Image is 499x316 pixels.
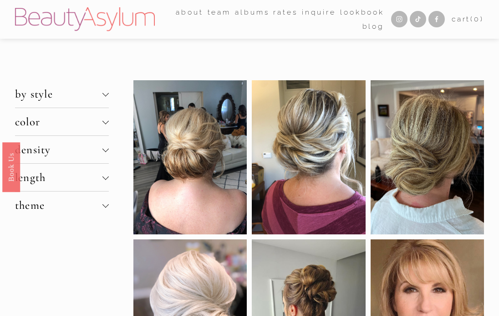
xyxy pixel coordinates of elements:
button: by style [15,80,109,108]
a: 0 items in cart [452,13,484,26]
a: Facebook [428,11,445,27]
a: folder dropdown [208,5,231,19]
span: 0 [474,15,480,23]
span: theme [15,198,102,212]
span: ( ) [470,15,484,23]
a: Lookbook [340,5,384,19]
img: Beauty Asylum | Bridal Hair &amp; Makeup Charlotte &amp; Atlanta [15,7,155,31]
span: by style [15,87,102,101]
button: density [15,136,109,163]
a: Blog [362,19,385,33]
a: Inquire [302,5,336,19]
a: Rates [273,5,298,19]
button: theme [15,192,109,219]
span: team [208,6,231,19]
span: color [15,115,102,129]
span: about [176,6,204,19]
a: Book Us [2,142,20,192]
button: length [15,164,109,191]
span: length [15,171,102,184]
span: density [15,143,102,156]
a: TikTok [410,11,426,27]
a: Instagram [391,11,407,27]
a: folder dropdown [176,5,204,19]
a: albums [235,5,270,19]
button: color [15,108,109,135]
